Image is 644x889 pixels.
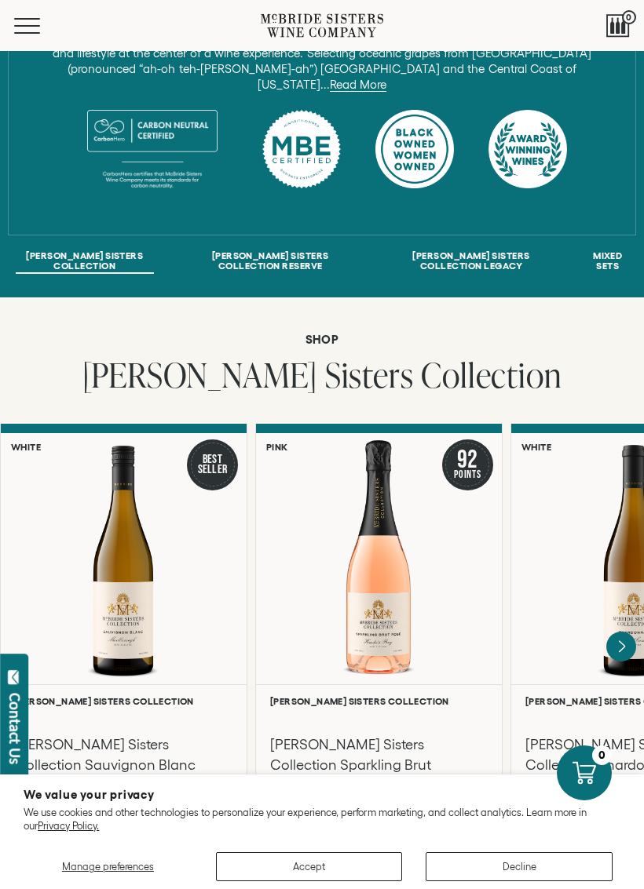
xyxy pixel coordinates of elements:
h3: [PERSON_NAME] Sisters Collection Sauvignon Blanc [GEOGRAPHIC_DATA] [GEOGRAPHIC_DATA] 2023 [15,734,232,816]
a: Read More [330,78,386,92]
h6: [PERSON_NAME] Sisters Collection [270,696,488,706]
a: [PERSON_NAME] SISTERS COLLECTION LEGACY [387,250,556,274]
button: Decline [426,852,613,881]
h6: White [11,442,41,452]
button: Manage preferences [24,852,192,881]
a: [PERSON_NAME] SISTERS COLLECTION RESERVE [185,250,356,274]
p: We use cookies and other technologies to personalize your experience, perform marketing, and coll... [24,807,620,833]
h2: We value your privacy [24,789,620,800]
span: Collection [421,352,562,398]
button: Next [606,632,636,661]
a: Privacy Policy. [38,820,99,832]
p: With no winemaking legacy to stand on, [PERSON_NAME] & [PERSON_NAME] [PERSON_NAME] set out guided... [27,14,617,93]
a: [PERSON_NAME] SISTERS COLLECTION [16,250,154,274]
button: Accept [216,852,403,881]
div: 0 [592,745,612,765]
a: Pink 92 Points McBride Sisters Collection Sparkling Brut Rose Hawke's Bay NV [PERSON_NAME] Sister... [255,424,503,842]
h6: White [521,442,551,452]
h6: [PERSON_NAME] Sisters Collection [15,696,232,706]
h3: [PERSON_NAME] Sisters Collection Sparkling Brut [PERSON_NAME] Bay [GEOGRAPHIC_DATA] [270,734,488,816]
span: [PERSON_NAME] [82,352,317,398]
span: 0 [622,10,636,24]
span: Manage preferences [62,861,154,873]
h6: Pink [266,442,288,452]
div: Contact Us [7,693,23,764]
a: MIXED SETS [587,250,629,274]
span: Sisters [325,352,414,398]
button: Mobile Menu Trigger [14,18,71,34]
